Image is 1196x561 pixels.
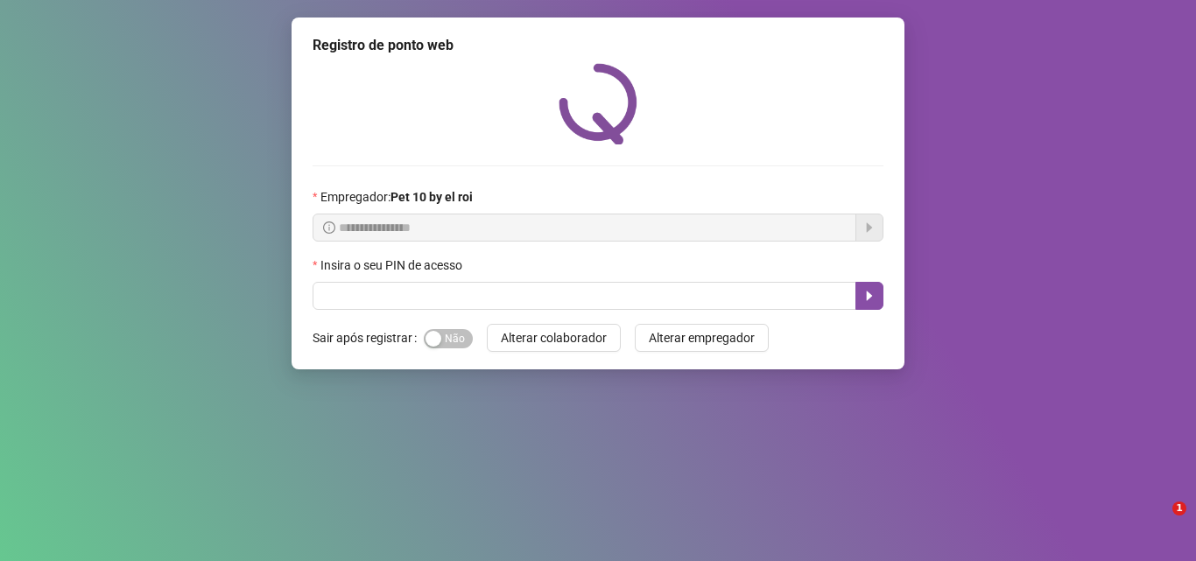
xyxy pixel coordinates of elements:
div: Registro de ponto web [313,35,883,56]
span: info-circle [323,221,335,234]
iframe: Intercom live chat [1136,501,1178,543]
span: Alterar empregador [649,328,755,347]
span: Alterar colaborador [501,328,607,347]
span: Empregador : [320,187,473,207]
span: caret-right [862,289,876,303]
button: Alterar empregador [635,324,769,352]
label: Sair após registrar [313,324,424,352]
span: 1 [1172,501,1186,515]
label: Insira o seu PIN de acesso [313,256,474,275]
strong: Pet 10 by el roi [390,190,473,204]
button: Alterar colaborador [487,324,621,352]
img: QRPoint [559,63,637,144]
